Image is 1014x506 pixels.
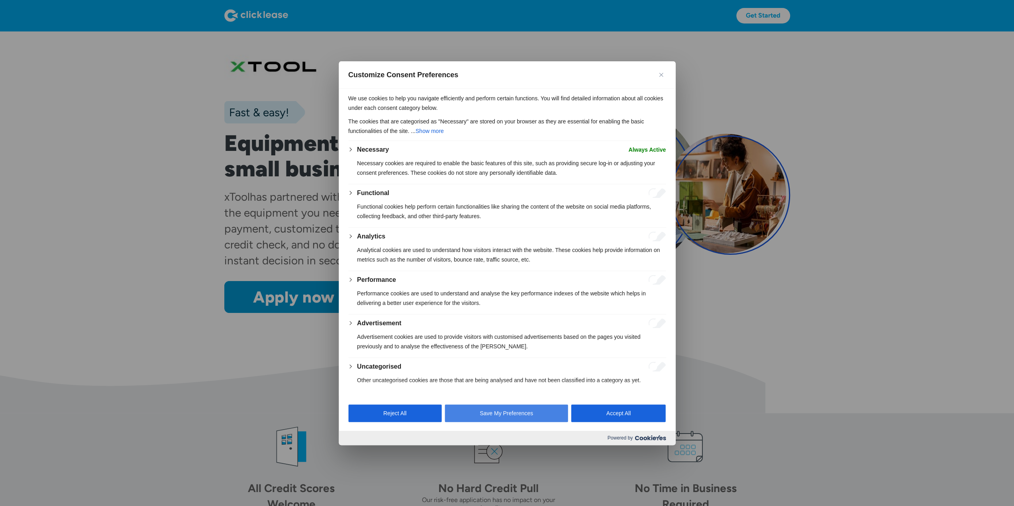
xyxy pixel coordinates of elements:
button: Advertisement [357,318,401,328]
button: Performance [357,275,396,285]
img: Close [659,73,663,77]
img: Cookieyes logo [635,435,666,440]
p: The cookies that are categorised as "Necessary" are stored on your browser as they are essential ... [348,117,666,136]
button: Functional [357,188,389,198]
button: Accept All [571,404,666,422]
p: Analytical cookies are used to understand how visitors interact with the website. These cookies h... [357,245,666,264]
input: Enable Uncategorised [648,362,666,371]
p: Functional cookies help perform certain functionalities like sharing the content of the website o... [357,202,666,221]
input: Enable Analytics [648,232,666,241]
p: Other uncategorised cookies are those that are being analysed and have not been classified into a... [357,375,666,385]
button: Show more [416,126,444,136]
p: Performance cookies are used to understand and analyse the key performance indexes of the website... [357,289,666,308]
input: Enable Advertisement [648,318,666,328]
span: Always Active [628,145,666,154]
button: Close [656,70,666,80]
span: Customize Consent Preferences [348,70,458,80]
div: Powered by [339,431,675,445]
input: Enable Functional [648,188,666,198]
input: Enable Performance [648,275,666,285]
button: Analytics [357,232,385,241]
button: Reject All [348,404,441,422]
p: Necessary cookies are required to enable the basic features of this site, such as providing secur... [357,158,666,178]
div: Customize Consent Preferences [339,61,675,445]
p: Advertisement cookies are used to provide visitors with customised advertisements based on the pa... [357,332,666,351]
button: Save My Preferences [445,404,568,422]
button: Necessary [357,145,389,154]
button: Uncategorised [357,362,401,371]
p: We use cookies to help you navigate efficiently and perform certain functions. You will find deta... [348,94,666,113]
